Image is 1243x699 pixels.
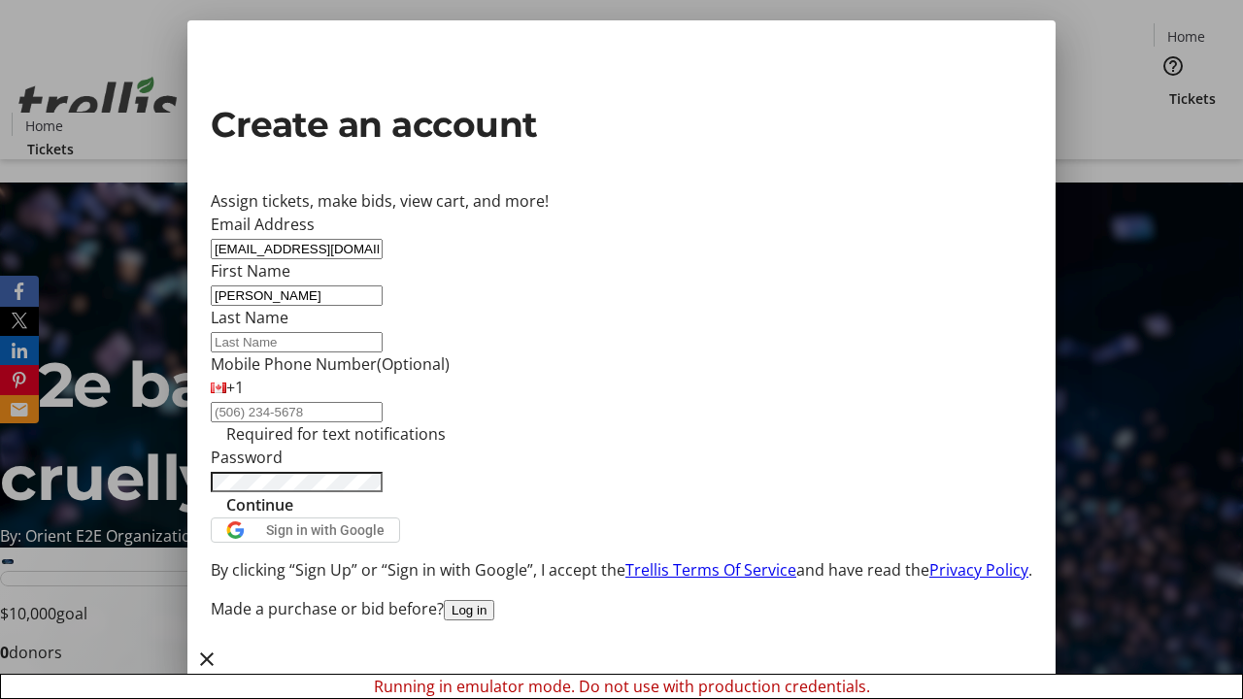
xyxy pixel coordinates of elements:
input: First Name [211,285,383,306]
input: Email Address [211,239,383,259]
button: Continue [211,493,309,516]
label: Mobile Phone Number (Optional) [211,353,450,375]
label: First Name [211,260,290,282]
a: Privacy Policy [929,559,1028,581]
label: Email Address [211,214,315,235]
input: Last Name [211,332,383,352]
div: Assign tickets, make bids, view cart, and more! [211,189,1032,213]
button: Log in [444,600,494,620]
h2: Create an account [211,98,1032,150]
div: Made a purchase or bid before? [211,597,1032,620]
a: Trellis Terms Of Service [625,559,796,581]
span: Sign in with Google [266,522,385,538]
label: Password [211,447,283,468]
input: (506) 234-5678 [211,402,383,422]
span: Continue [226,493,293,516]
p: By clicking “Sign Up” or “Sign in with Google”, I accept the and have read the . [211,558,1032,582]
tr-hint: Required for text notifications [226,422,446,446]
label: Last Name [211,307,288,328]
button: Sign in with Google [211,517,400,543]
button: Close [187,640,226,679]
